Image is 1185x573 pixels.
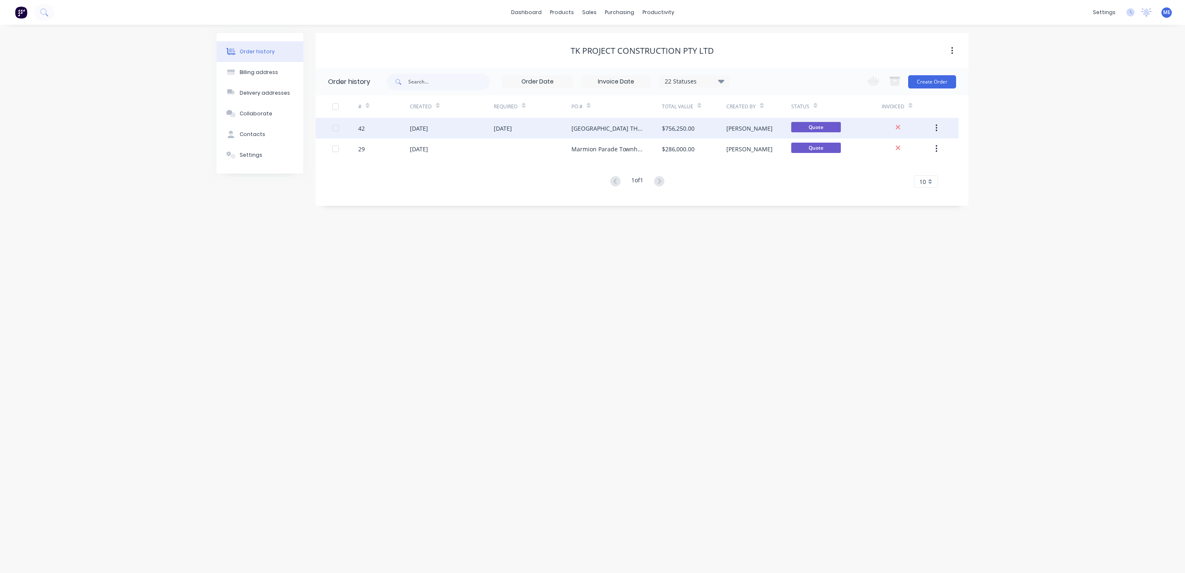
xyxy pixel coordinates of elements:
[217,124,303,145] button: Contacts
[662,95,726,118] div: Total Value
[217,103,303,124] button: Collaborate
[662,124,695,133] div: $756,250.00
[1163,9,1171,16] span: ME
[726,124,773,133] div: [PERSON_NAME]
[217,145,303,165] button: Settings
[571,103,583,110] div: PO #
[410,124,428,133] div: [DATE]
[571,145,645,153] div: Marmion Parade Townhouses TH1-6: ALUMINIUM SCREENS, SUPPLY & INSTALL
[1089,6,1120,19] div: settings
[919,177,926,186] span: 10
[240,89,290,97] div: Delivery addresses
[726,95,791,118] div: Created By
[571,46,714,56] div: TK Project Construction Pty Ltd
[358,103,362,110] div: #
[240,48,275,55] div: Order history
[662,145,695,153] div: $286,000.00
[581,76,651,88] input: Invoice Date
[507,6,546,19] a: dashboard
[503,76,572,88] input: Order Date
[578,6,601,19] div: sales
[662,103,693,110] div: Total Value
[791,122,841,132] span: Quote
[660,77,729,86] div: 22 Statuses
[217,41,303,62] button: Order history
[601,6,638,19] div: purchasing
[240,69,278,76] div: Billing address
[240,110,272,117] div: Collaborate
[638,6,678,19] div: productivity
[494,124,512,133] div: [DATE]
[882,95,933,118] div: Invoiced
[726,103,756,110] div: Created By
[726,145,773,153] div: [PERSON_NAME]
[631,176,643,188] div: 1 of 1
[494,95,571,118] div: Required
[408,74,490,90] input: Search...
[410,145,428,153] div: [DATE]
[410,103,432,110] div: Created
[328,77,370,87] div: Order history
[791,103,809,110] div: Status
[494,103,518,110] div: Required
[358,124,365,133] div: 42
[15,6,27,19] img: Factory
[410,95,494,118] div: Created
[240,151,262,159] div: Settings
[358,95,410,118] div: #
[240,131,265,138] div: Contacts
[358,145,365,153] div: 29
[217,62,303,83] button: Billing address
[882,103,904,110] div: Invoiced
[571,95,662,118] div: PO #
[908,75,956,88] button: Create Order
[217,83,303,103] button: Delivery addresses
[546,6,578,19] div: products
[571,124,645,133] div: [GEOGRAPHIC_DATA] TH1-6: STEEL FRAMING DESIGN, SUPPLY & INSTALL - Rev 4
[791,143,841,153] span: Quote
[791,95,882,118] div: Status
